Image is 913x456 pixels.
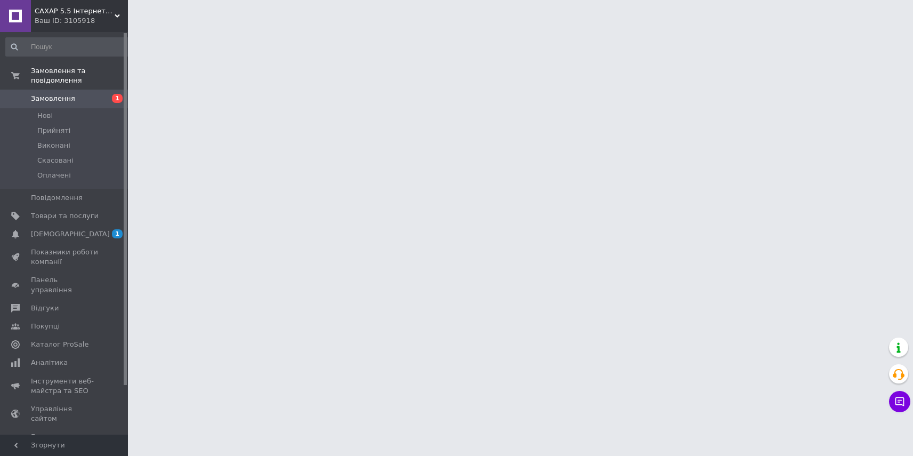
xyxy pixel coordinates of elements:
span: Управління сайтом [31,404,99,423]
span: 1 [112,94,123,103]
span: Замовлення [31,94,75,103]
span: Нові [37,111,53,121]
span: Інструменти веб-майстра та SEO [31,377,99,396]
span: Виконані [37,141,70,150]
span: [DEMOGRAPHIC_DATA] [31,229,110,239]
span: Аналітика [31,358,68,367]
span: 1 [112,229,123,238]
span: Прийняті [37,126,70,135]
span: Панель управління [31,275,99,294]
span: Оплачені [37,171,71,180]
span: Покупці [31,322,60,331]
span: Товари та послуги [31,211,99,221]
span: Показники роботи компанії [31,247,99,267]
span: Гаманець компанії [31,432,99,451]
span: Скасовані [37,156,74,165]
div: Ваш ID: 3105918 [35,16,128,26]
span: Відгуки [31,303,59,313]
span: САХАР 5.5 Інтернет-магазин [35,6,115,16]
span: Каталог ProSale [31,340,88,349]
span: Замовлення та повідомлення [31,66,128,85]
button: Чат з покупцем [889,391,910,412]
span: Повідомлення [31,193,83,203]
input: Пошук [5,37,131,57]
